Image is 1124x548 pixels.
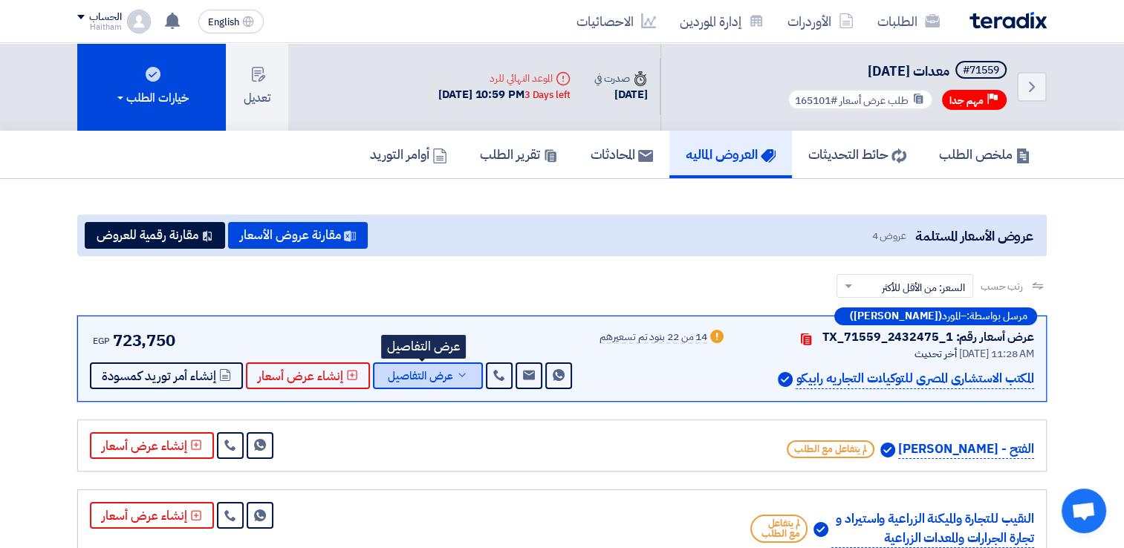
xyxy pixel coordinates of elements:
[524,88,571,102] div: 3 Days left
[464,131,574,178] a: تقرير الطلب
[969,12,1047,29] img: Teradix logo
[831,509,1034,548] p: النقيب للتجارة والميكنة الزراعية واستيراد و تجارة الجرارات والمعدات الزراعية
[480,146,558,163] h5: تقرير الطلب
[834,307,1037,325] div: –
[1062,489,1106,533] div: Open chat
[981,278,1023,294] span: رتب حسب
[90,432,214,459] button: إنشاء عرض أسعار
[114,89,189,107] div: خيارات الطلب
[77,23,121,31] div: Haitham
[942,311,961,322] span: المورد
[963,65,999,76] div: #71559
[784,61,1010,82] h5: معدات سبتمبر 2025
[865,4,952,39] a: الطلبات
[949,94,984,108] span: مهم جدا
[226,43,288,131] button: تعديل
[591,146,653,163] h5: المحادثات
[850,311,942,322] b: ([PERSON_NAME])
[808,146,906,163] h5: حائط التحديثات
[90,502,214,529] button: إنشاء عرض أسعار
[822,328,1034,346] div: عرض أسعار رقم: TX_71559_2432475_1
[898,440,1034,460] p: الفتح - [PERSON_NAME]
[354,131,464,178] a: أوامر التوريد
[594,71,648,86] div: صدرت في
[792,131,923,178] a: حائط التحديثات
[574,131,669,178] a: المحادثات
[668,4,776,39] a: إدارة الموردين
[594,86,648,103] div: [DATE]
[669,131,792,178] a: العروض الماليه
[77,43,226,131] button: خيارات الطلب
[228,222,368,249] button: مقارنة عروض الأسعار
[93,334,110,348] span: EGP
[102,371,216,382] span: إنشاء أمر توريد كمسودة
[373,362,483,389] button: عرض التفاصيل
[686,146,776,163] h5: العروض الماليه
[796,369,1034,389] p: المكتب الاستشارى المصرى للتوكيلات التجاريه رابيكو
[813,522,828,537] img: Verified Account
[795,93,837,108] span: #165101
[246,362,370,389] button: إنشاء عرض أسعار
[113,328,175,353] span: 723,750
[882,280,965,296] span: السعر: من الأقل للأكثر
[438,71,570,86] div: الموعد النهائي للرد
[388,371,453,382] span: عرض التفاصيل
[85,222,225,249] button: مقارنة رقمية للعروض
[939,146,1030,163] h5: ملخص الطلب
[787,440,874,458] span: لم يتفاعل مع الطلب
[127,10,151,33] img: profile_test.png
[923,131,1047,178] a: ملخص الطلب
[880,443,895,457] img: Verified Account
[967,311,1027,322] span: مرسل بواسطة:
[438,86,570,103] div: [DATE] 10:59 PM
[600,332,707,344] div: 14 من 22 بنود تم تسعيرهم
[90,362,243,389] button: إنشاء أمر توريد كمسودة
[868,61,949,81] span: معدات [DATE]
[750,515,808,543] span: لم يتفاعل مع الطلب
[776,4,865,39] a: الأوردرات
[198,10,264,33] button: English
[370,146,447,163] h5: أوامر التوريد
[915,226,1033,246] span: عروض الأسعار المستلمة
[778,372,793,387] img: Verified Account
[958,346,1034,362] span: [DATE] 11:28 AM
[258,371,343,382] span: إنشاء عرض أسعار
[839,93,909,108] span: طلب عرض أسعار
[208,17,239,27] span: English
[565,4,668,39] a: الاحصائيات
[871,228,906,244] span: عروض 4
[381,335,466,359] div: عرض التفاصيل
[914,346,956,362] span: أخر تحديث
[89,11,121,24] div: الحساب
